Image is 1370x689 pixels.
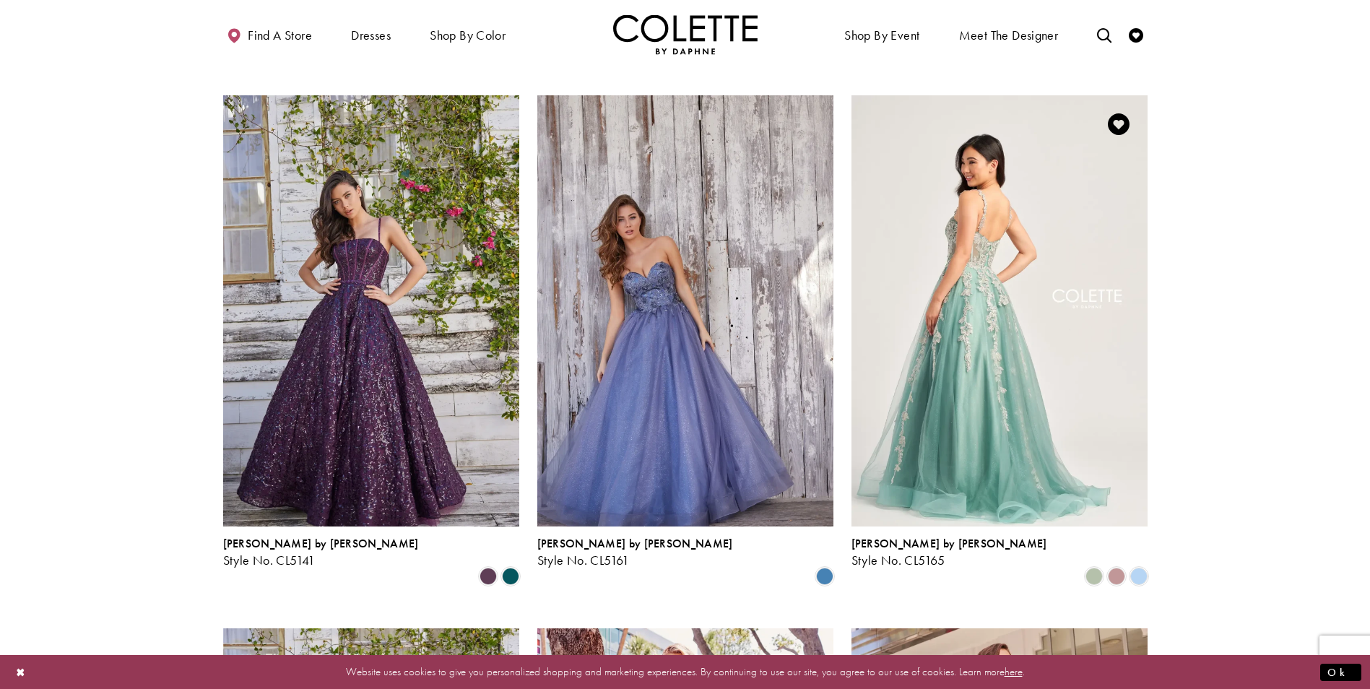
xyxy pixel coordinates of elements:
i: Sage [1085,568,1103,585]
a: Toggle search [1093,14,1115,54]
i: Spruce [502,568,519,585]
a: here [1005,664,1023,679]
i: Steel Blue [816,568,833,585]
i: Periwinkle [1130,568,1148,585]
a: Find a store [223,14,316,54]
button: Submit Dialog [1320,663,1361,681]
div: Colette by Daphne Style No. CL5161 [537,537,733,568]
a: Add to Wishlist [1104,109,1134,139]
span: Shop By Event [841,14,923,54]
span: Find a store [248,28,312,43]
a: Meet the designer [955,14,1062,54]
span: Style No. CL5165 [851,552,945,568]
span: Dresses [347,14,394,54]
button: Close Dialog [9,659,33,685]
a: Visit Home Page [613,14,758,54]
i: Mauve [1108,568,1125,585]
div: Colette by Daphne Style No. CL5141 [223,537,419,568]
a: Check Wishlist [1125,14,1147,54]
div: Colette by Daphne Style No. CL5165 [851,537,1047,568]
i: Plum [480,568,497,585]
span: Shop by color [426,14,509,54]
span: [PERSON_NAME] by [PERSON_NAME] [537,536,733,551]
span: [PERSON_NAME] by [PERSON_NAME] [223,536,419,551]
span: [PERSON_NAME] by [PERSON_NAME] [851,536,1047,551]
span: Style No. CL5141 [223,552,316,568]
span: Meet the designer [959,28,1059,43]
a: Visit Colette by Daphne Style No. CL5141 Page [223,95,519,526]
img: Colette by Daphne [613,14,758,54]
span: Style No. CL5161 [537,552,630,568]
span: Shop By Event [844,28,919,43]
a: Visit Colette by Daphne Style No. CL5161 Page [537,95,833,526]
a: Visit Colette by Daphne Style No. CL5165 Page [851,95,1148,526]
p: Website uses cookies to give you personalized shopping and marketing experiences. By continuing t... [104,662,1266,682]
span: Shop by color [430,28,506,43]
span: Dresses [351,28,391,43]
